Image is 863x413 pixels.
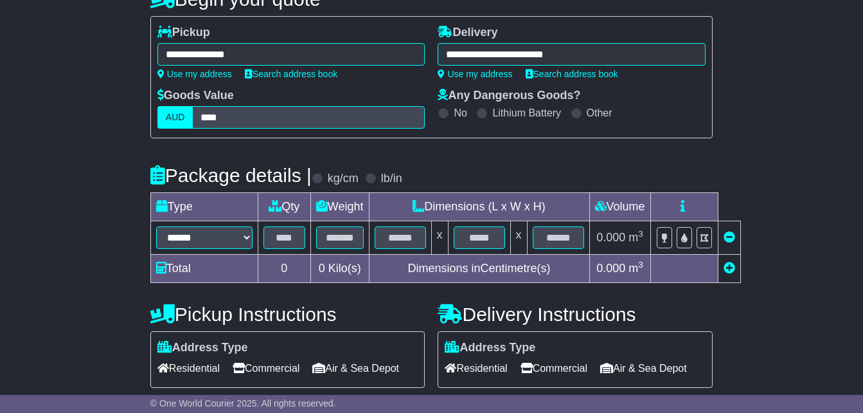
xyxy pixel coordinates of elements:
[233,358,299,378] span: Commercial
[157,358,220,378] span: Residential
[431,221,448,255] td: x
[310,193,369,221] td: Weight
[587,107,612,119] label: Other
[628,262,643,275] span: m
[438,89,580,103] label: Any Dangerous Goods?
[369,255,589,283] td: Dimensions in Centimetre(s)
[312,358,399,378] span: Air & Sea Depot
[638,229,643,239] sup: 3
[492,107,561,119] label: Lithium Battery
[445,358,507,378] span: Residential
[150,398,336,408] span: © One World Courier 2025. All rights reserved.
[258,255,310,283] td: 0
[157,69,232,79] a: Use my address
[596,231,625,244] span: 0.000
[310,255,369,283] td: Kilo(s)
[157,341,248,355] label: Address Type
[245,69,337,79] a: Search address book
[150,255,258,283] td: Total
[596,262,625,275] span: 0.000
[589,193,650,221] td: Volume
[638,260,643,270] sup: 3
[258,193,310,221] td: Qty
[510,221,527,255] td: x
[319,262,325,275] span: 0
[724,231,735,244] a: Remove this item
[600,358,687,378] span: Air & Sea Depot
[438,26,497,40] label: Delivery
[381,172,402,186] label: lb/in
[157,89,234,103] label: Goods Value
[454,107,467,119] label: No
[445,341,535,355] label: Address Type
[150,304,425,325] h4: Pickup Instructions
[369,193,589,221] td: Dimensions (L x W x H)
[157,26,210,40] label: Pickup
[526,69,618,79] a: Search address book
[157,106,193,129] label: AUD
[520,358,587,378] span: Commercial
[438,69,512,79] a: Use my address
[150,193,258,221] td: Type
[628,231,643,244] span: m
[724,262,735,275] a: Add new item
[328,172,359,186] label: kg/cm
[150,165,312,186] h4: Package details |
[438,304,713,325] h4: Delivery Instructions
